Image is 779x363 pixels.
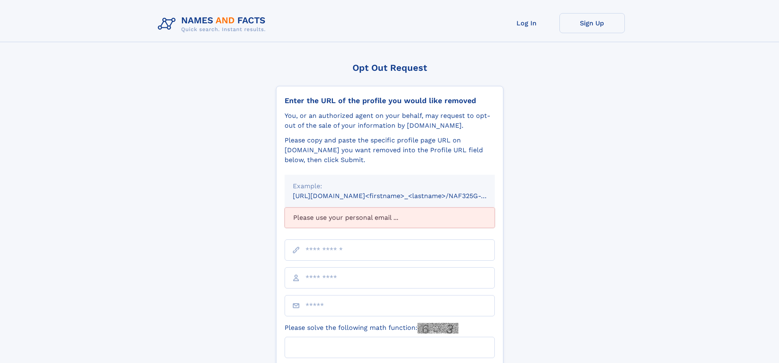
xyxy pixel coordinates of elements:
a: Sign Up [559,13,625,33]
div: Please copy and paste the specific profile page URL on [DOMAIN_NAME] you want removed into the Pr... [285,135,495,165]
div: Example: [293,181,487,191]
label: Please solve the following math function: [285,323,458,334]
small: [URL][DOMAIN_NAME]<firstname>_<lastname>/NAF325G-xxxxxxxx [293,192,510,200]
div: Enter the URL of the profile you would like removed [285,96,495,105]
div: You, or an authorized agent on your behalf, may request to opt-out of the sale of your informatio... [285,111,495,131]
a: Log In [494,13,559,33]
div: Please use your personal email ... [285,207,495,228]
div: Opt Out Request [276,63,503,73]
img: Logo Names and Facts [155,13,272,35]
